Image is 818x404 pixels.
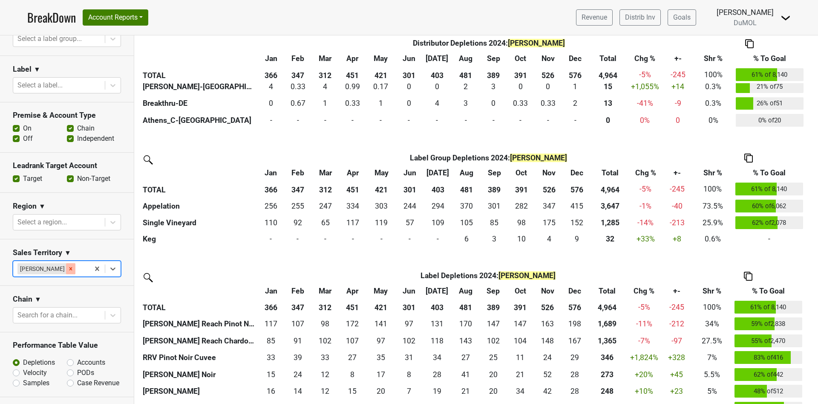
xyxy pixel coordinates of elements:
div: 0.33 [536,98,560,109]
th: Mar: activate to sort column ascending [311,51,339,66]
div: 105 [455,217,479,228]
td: 84.853 [481,215,508,232]
td: -1 % [629,198,662,215]
th: Nov: activate to sort column ascending [534,283,562,299]
th: 526 [535,181,563,198]
td: 0 [258,112,285,129]
td: 0 [534,78,562,95]
button: Account Reports [83,9,148,26]
th: Aug: activate to sort column ascending [452,283,480,299]
th: 4,964 [590,181,630,198]
td: 0 [311,231,339,247]
td: 0 % [627,112,662,129]
td: 370.01 [452,198,481,215]
th: +-: activate to sort column ascending [662,283,692,299]
div: 4 [259,81,282,92]
td: 10 [508,231,535,247]
div: 0 [665,115,691,126]
div: - [454,115,478,126]
td: 0.333 [339,95,366,112]
th: Label Group Depletions 2024 : [284,150,692,166]
th: Oct: activate to sort column ascending [507,51,534,66]
th: Keg [141,231,257,247]
td: 1 [311,95,339,112]
h3: Label [13,65,32,74]
td: 244.034 [396,198,423,215]
div: - [313,233,337,244]
th: TOTAL [141,181,257,198]
th: 403 [423,181,452,198]
span: DuMOL [734,19,757,27]
a: Revenue [576,9,613,26]
div: -40 [664,201,690,212]
th: 347 [284,181,311,198]
th: Apr: activate to sort column ascending [339,51,366,66]
th: Jan: activate to sort column ascending [257,166,284,181]
div: 0 [424,81,449,92]
th: Feb: activate to sort column ascending [285,51,311,66]
th: +-: activate to sort column ascending [662,51,693,66]
img: Dropdown Menu [781,13,791,23]
h3: Sales Territory [13,248,62,257]
th: 403 [422,66,452,83]
td: 0.3% [693,95,734,112]
div: 3 [454,98,478,109]
td: 25.9% [692,215,733,232]
div: 0 [509,81,532,92]
label: Depletions [23,357,55,368]
th: +-: activate to sort column ascending [662,166,692,181]
div: 0.33 [341,98,364,109]
td: 3 [481,231,508,247]
td: -14 % [629,215,662,232]
div: - [286,115,309,126]
td: 4 [311,78,339,95]
td: 174.944 [535,215,563,232]
td: 0.17 [366,78,396,95]
td: +33 % [629,231,662,247]
th: Feb: activate to sort column ascending [285,283,311,299]
span: ▼ [35,294,41,305]
label: Target [23,174,42,184]
label: Non-Target [77,174,110,184]
td: 92.319 [284,215,311,232]
td: 0 [284,231,311,247]
td: 414.992 [563,198,590,215]
div: 175 [537,217,561,228]
th: Jul: activate to sort column ascending [422,283,452,299]
div: 0 [397,81,420,92]
td: 9 [563,231,590,247]
td: - [733,231,805,247]
div: 92 [286,217,309,228]
td: 0 [366,112,396,129]
th: Distributor Depletions 2024 : [285,35,693,51]
td: 0 [534,112,562,129]
th: Apr: activate to sort column ascending [339,283,366,299]
td: 293.63 [423,198,452,215]
td: 302.688 [366,198,397,215]
label: Off [23,134,33,144]
td: 246.513 [311,198,339,215]
div: 0 [536,81,560,92]
td: 105.338 [452,215,481,232]
th: 481 [452,181,481,198]
td: 0 [422,78,452,95]
td: 0 [562,112,589,129]
td: 301.359 [481,198,508,215]
div: - [259,115,282,126]
div: 4 [313,81,337,92]
td: 0 [257,231,284,247]
td: 1 [562,78,589,95]
th: 366 [257,181,284,198]
th: 421 [366,66,396,83]
div: 110 [259,217,282,228]
th: 389 [481,181,508,198]
th: &nbsp;: activate to sort column ascending [141,283,258,299]
div: 256 [259,201,282,212]
h3: Chain [13,295,32,304]
th: 15.490 [589,78,627,95]
span: -5% [639,185,651,193]
th: Total: activate to sort column ascending [588,283,626,299]
th: Athens_C-[GEOGRAPHIC_DATA] [141,112,258,129]
div: 15 [591,81,625,92]
td: 152.423 [563,215,590,232]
